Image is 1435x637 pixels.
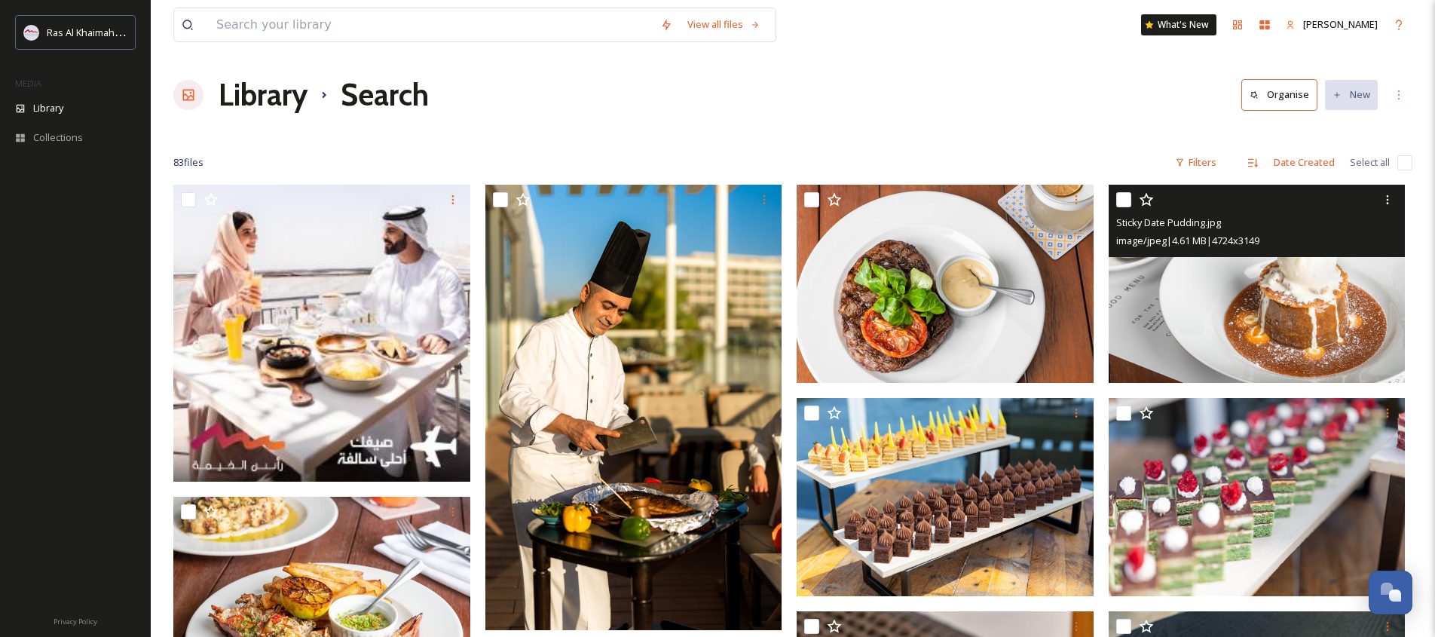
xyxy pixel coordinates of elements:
span: Library [33,101,63,115]
h1: Search [341,72,429,118]
img: Logo_RAKTDA_RGB-01.png [24,25,39,40]
span: Sticky Date Pudding.jpg [1116,216,1221,229]
span: Ras Al Khaimah Tourism Development Authority [47,25,260,39]
img: EWPC 2025 (109).jpg [797,398,1094,596]
a: Library [219,72,307,118]
div: Date Created [1266,148,1342,177]
span: image/jpeg | 4.61 MB | 4724 x 3149 [1116,234,1259,247]
img: EWPC 2025 (106).jpg [1109,398,1406,596]
span: Privacy Policy [54,617,97,626]
input: Search your library [209,8,653,41]
span: [PERSON_NAME] [1303,17,1378,31]
button: Organise [1241,79,1317,110]
div: Filters [1167,148,1224,177]
a: Privacy Policy [54,611,97,629]
img: US Angus Ribeye.jpg [797,185,1094,383]
img: Sticky Date Pudding.jpg [1109,185,1406,383]
span: Select all [1350,155,1390,170]
span: MEDIA [15,78,41,89]
img: KSA_Digital Banners_Platter_AR_250x250pix.jpg [173,185,470,482]
img: Ras Al Khaimah Destination Photo Shoot 2023 (8).jpg [485,185,782,629]
button: New [1325,80,1378,109]
button: Open Chat [1369,571,1412,614]
a: What's New [1141,14,1216,35]
a: [PERSON_NAME] [1278,10,1385,39]
span: 83 file s [173,155,203,170]
span: Collections [33,130,83,145]
a: Organise [1241,79,1325,110]
a: View all files [680,10,768,39]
